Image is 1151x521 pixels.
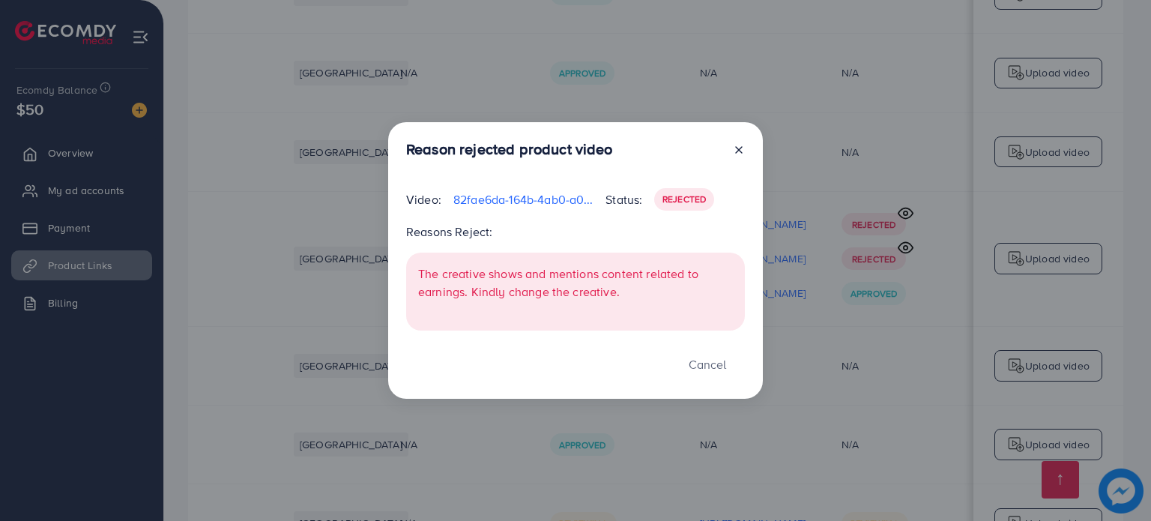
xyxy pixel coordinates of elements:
span: Rejected [662,193,706,205]
p: 82fae6da-164b-4ab0-a06c-a34e93044287-1760095406963.mp4 [453,190,593,208]
p: The creative shows and mentions content related to earnings. Kindly change the creative. [418,265,733,301]
p: Video: [406,190,441,208]
p: Reasons Reject: [406,223,745,241]
h3: Reason rejected product video [406,140,613,158]
p: Status: [605,190,642,208]
button: Cancel [670,349,745,381]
